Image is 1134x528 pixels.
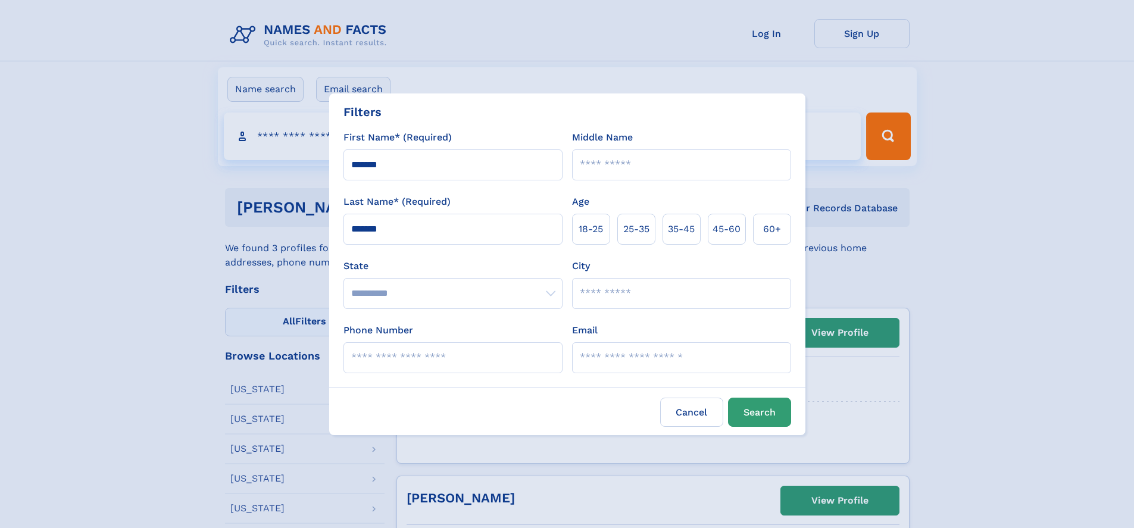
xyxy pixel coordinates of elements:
[572,323,598,338] label: Email
[713,222,741,236] span: 45‑60
[572,259,590,273] label: City
[668,222,695,236] span: 35‑45
[343,103,382,121] div: Filters
[343,323,413,338] label: Phone Number
[660,398,723,427] label: Cancel
[579,222,603,236] span: 18‑25
[343,259,563,273] label: State
[343,130,452,145] label: First Name* (Required)
[623,222,649,236] span: 25‑35
[343,195,451,209] label: Last Name* (Required)
[728,398,791,427] button: Search
[572,130,633,145] label: Middle Name
[763,222,781,236] span: 60+
[572,195,589,209] label: Age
